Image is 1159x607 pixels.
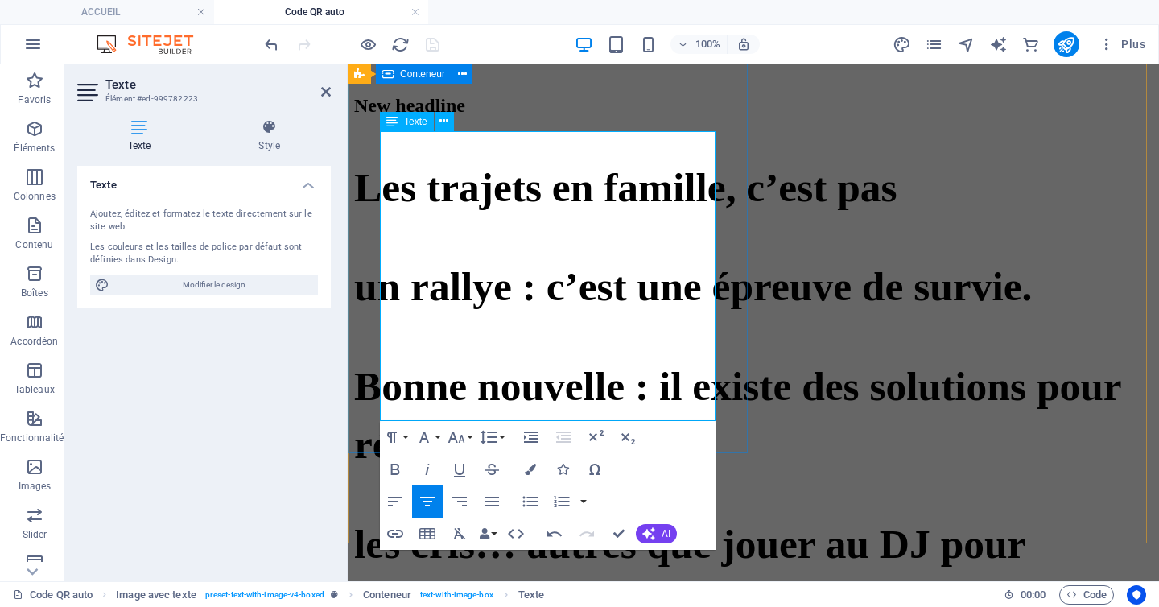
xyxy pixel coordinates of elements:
[203,585,324,605] span: . preset-text-with-image-v4-boxed
[404,117,427,126] span: Texte
[105,77,331,92] h2: Texte
[925,35,943,54] i: Pages (Ctrl+Alt+S)
[6,199,684,245] span: un rallye : c’est une épreuve de survie.
[695,35,720,54] h6: 100%
[412,518,443,550] button: Insert Table
[476,421,507,453] button: Line Height
[412,485,443,518] button: Align Center
[1092,31,1152,57] button: Plus
[1021,35,1041,54] button: commerce
[444,421,475,453] button: Font Size
[444,485,475,518] button: Align Right
[957,35,975,54] i: Navigateur
[670,35,728,54] button: 100%
[476,485,507,518] button: Align Justify
[1099,36,1145,52] span: Plus
[14,190,56,203] p: Colonnes
[214,3,428,21] h4: Code QR auto
[444,453,475,485] button: Underline (⌘U)
[208,119,332,153] h4: Style
[989,35,1008,54] button: text_generator
[380,485,410,518] button: Align Left
[391,35,410,54] i: Actualiser la page
[93,35,213,54] img: Editor Logo
[662,529,670,539] span: AI
[380,421,410,453] button: Paragraph Format
[90,275,318,295] button: Modifier le design
[893,35,912,54] button: design
[1059,585,1114,605] button: Code
[444,518,475,550] button: Clear Formatting
[116,585,196,605] span: Cliquez pour sélectionner. Double-cliquez pour modifier.
[516,421,547,453] button: Increase Indent
[636,524,677,543] button: AI
[390,35,410,54] button: reload
[14,383,55,396] p: Tableaux
[465,100,549,146] span: t pas
[515,453,546,485] button: Colors
[331,590,338,599] i: Cet élément est une présélection personnalisable.
[223,100,466,146] span: n famille, c’es
[1032,588,1034,601] span: :
[1066,585,1107,605] span: Code
[548,421,579,453] button: Decrease Indent
[1004,585,1046,605] h6: Durée de la session
[13,585,93,605] a: Cliquez pour annuler la sélection. Double-cliquez pour ouvrir Pages.
[989,35,1008,54] i: AI Writer
[580,421,611,453] button: Superscript
[400,69,445,79] span: Conteneur
[77,119,208,153] h4: Texte
[21,287,48,299] p: Boîtes
[1127,585,1146,605] button: Usercentrics
[925,35,944,54] button: pages
[19,480,52,493] p: Images
[539,518,570,550] button: Undo (⌘Z)
[612,421,643,453] button: Subscript
[1021,585,1046,605] span: 00 00
[1021,35,1040,54] i: E-commerce
[571,518,602,550] button: Redo (⌘⇧Z)
[476,453,507,485] button: Strikethrough
[15,238,53,251] p: Contenu
[501,518,531,550] button: HTML
[262,35,281,54] i: Annuler : Modifier le texte (Ctrl+Z)
[476,518,499,550] button: Data Bindings
[6,100,223,146] span: Les trajets e
[116,585,544,605] nav: breadcrumb
[418,585,493,605] span: . text-with-image-box
[1054,31,1079,57] button: publish
[577,485,590,518] button: Ordered List
[363,585,411,605] span: Cliquez pour sélectionner. Double-cliquez pour modifier.
[105,92,299,106] h3: Élément #ed-999782223
[114,275,313,295] span: Modifier le design
[262,35,281,54] button: undo
[957,35,976,54] button: navigator
[90,208,318,234] div: Ajoutez, éditez et formatez le texte directement sur le site web.
[515,485,546,518] button: Unordered List
[547,453,578,485] button: Icons
[90,241,318,267] div: Les couleurs et les tailles de police par défaut sont définies dans Design.
[77,166,331,195] h4: Texte
[18,93,51,106] p: Favoris
[547,485,577,518] button: Ordered List
[412,421,443,453] button: Font Family
[380,453,410,485] button: Bold (⌘B)
[14,142,55,155] p: Éléments
[23,528,47,541] p: Slider
[579,453,610,485] button: Special Characters
[604,518,634,550] button: Confirm (⌘+⏎)
[412,453,443,485] button: Italic (⌘I)
[6,456,678,560] span: les cris… autres que jouer au DJ pour masquer la tempête.
[10,335,58,348] p: Accordéon
[6,299,773,403] span: Bonne nouvelle : il existe des solutions pour réduire
[380,518,410,550] button: Insert Link
[893,35,911,54] i: Design (Ctrl+Alt+Y)
[518,585,544,605] span: Cliquez pour sélectionner. Double-cliquez pour modifier.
